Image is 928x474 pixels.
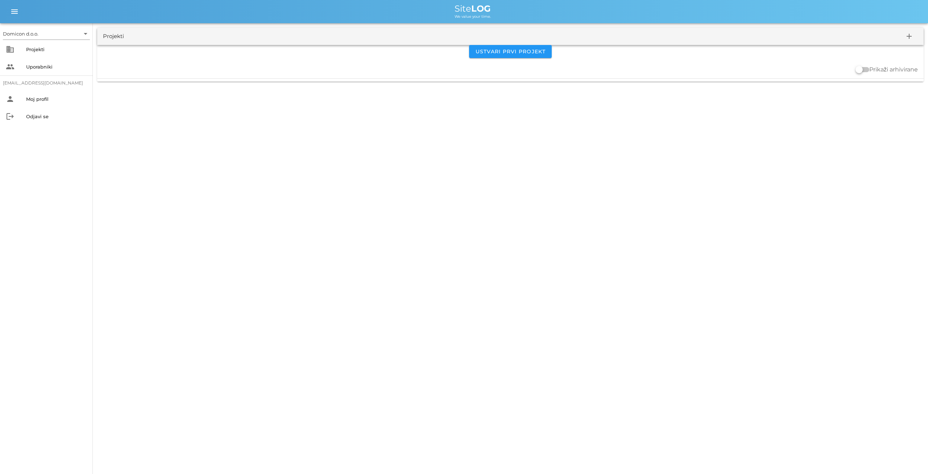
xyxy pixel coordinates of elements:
[6,45,14,54] i: business
[6,95,14,103] i: person
[3,28,90,40] div: Domicon d.o.o.
[10,7,19,16] i: menu
[26,64,87,70] div: Uporabniki
[26,46,87,52] div: Projekti
[469,45,551,58] button: Ustvari prvi projekt
[6,62,14,71] i: people
[471,3,491,14] b: LOG
[455,14,491,19] span: We value your time.
[6,112,14,121] i: logout
[905,32,913,41] i: add
[455,3,491,14] span: Site
[103,32,124,41] div: Projekti
[475,48,546,55] span: Ustvari prvi projekt
[26,96,87,102] div: Moj profil
[81,29,90,38] i: arrow_drop_down
[869,66,918,73] label: Prikaži arhivirane
[26,114,87,119] div: Odjavi se
[3,30,38,37] div: Domicon d.o.o.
